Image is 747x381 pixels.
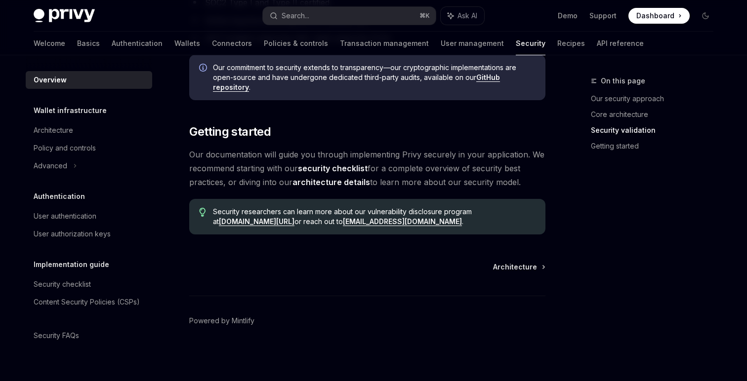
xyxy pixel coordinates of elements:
[698,8,713,24] button: Toggle dark mode
[189,124,271,140] span: Getting started
[628,8,690,24] a: Dashboard
[419,12,430,20] span: ⌘ K
[601,75,645,87] span: On this page
[174,32,200,55] a: Wallets
[26,293,152,311] a: Content Security Policies (CSPs)
[558,11,578,21] a: Demo
[441,32,504,55] a: User management
[34,259,109,270] h5: Implementation guide
[199,208,206,217] svg: Tip
[34,74,67,86] div: Overview
[34,278,91,290] div: Security checklist
[34,296,140,308] div: Content Security Policies (CSPs)
[298,163,368,174] a: security checklist
[557,32,585,55] a: Recipes
[493,262,537,272] span: Architecture
[189,148,545,189] span: Our documentation will guide you through implementing Privy securely in your application. We reco...
[591,91,721,107] a: Our security approach
[26,207,152,225] a: User authentication
[340,32,429,55] a: Transaction management
[516,32,545,55] a: Security
[189,316,254,326] a: Powered by Mintlify
[213,207,536,227] span: Security researchers can learn more about our vulnerability disclosure program at or reach out to .
[457,11,477,21] span: Ask AI
[77,32,100,55] a: Basics
[34,160,67,172] div: Advanced
[26,275,152,293] a: Security checklist
[26,225,152,243] a: User authorization keys
[199,64,209,74] svg: Info
[34,142,96,154] div: Policy and controls
[636,11,674,21] span: Dashboard
[264,32,328,55] a: Policies & controls
[34,190,85,202] h5: Authentication
[26,71,152,89] a: Overview
[441,7,484,25] button: Ask AI
[34,124,73,136] div: Architecture
[343,217,462,226] a: [EMAIL_ADDRESS][DOMAIN_NAME]
[213,63,536,92] span: Our commitment to security extends to transparency—our cryptographic implementations are open-sou...
[282,10,309,22] div: Search...
[597,32,644,55] a: API reference
[493,262,544,272] a: Architecture
[34,330,79,342] div: Security FAQs
[112,32,163,55] a: Authentication
[591,107,721,122] a: Core architecture
[263,7,436,25] button: Search...⌘K
[219,217,294,226] a: [DOMAIN_NAME][URL]
[591,138,721,154] a: Getting started
[589,11,617,21] a: Support
[34,228,111,240] div: User authorization keys
[292,177,370,188] a: architecture details
[34,210,96,222] div: User authentication
[591,122,721,138] a: Security validation
[34,32,65,55] a: Welcome
[34,9,95,23] img: dark logo
[212,32,252,55] a: Connectors
[34,105,107,116] h5: Wallet infrastructure
[26,139,152,157] a: Policy and controls
[26,327,152,344] a: Security FAQs
[26,121,152,139] a: Architecture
